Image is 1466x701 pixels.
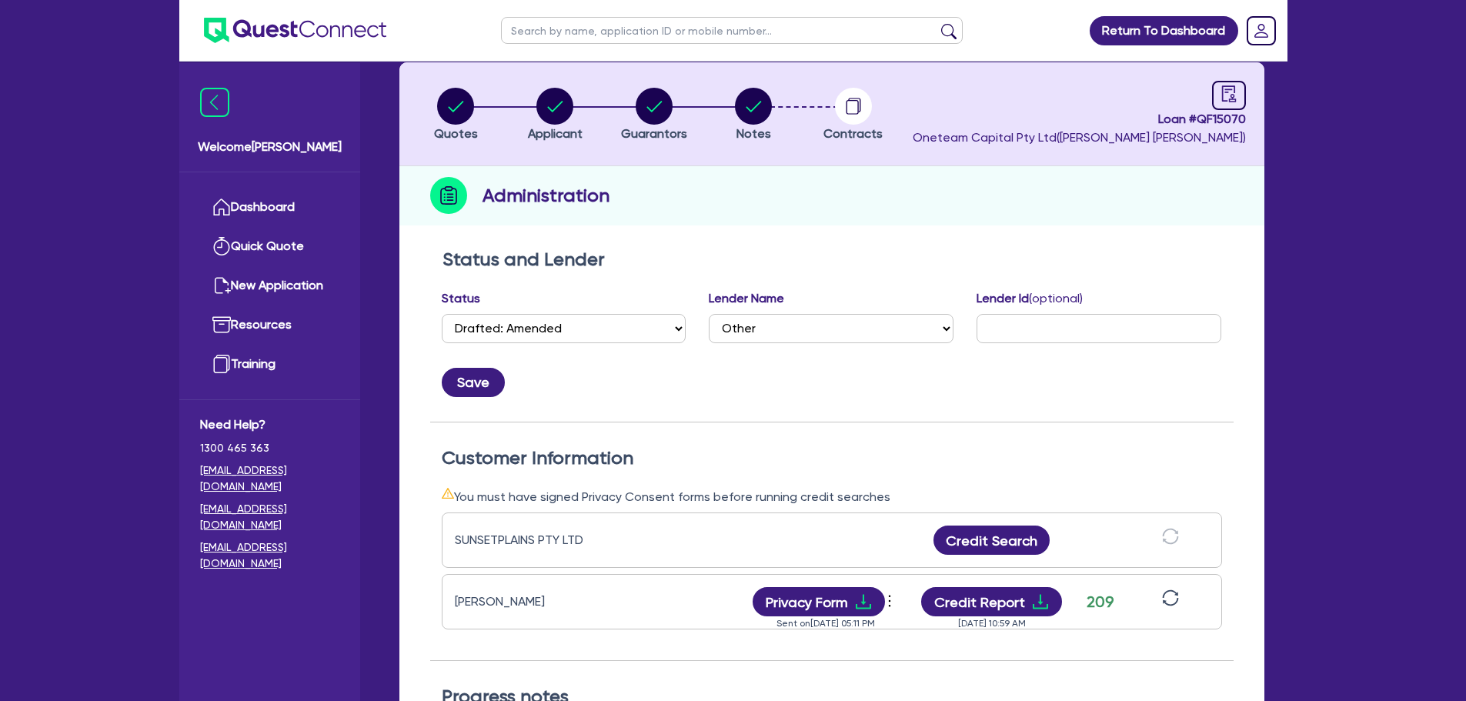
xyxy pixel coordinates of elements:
span: audit [1221,85,1237,102]
span: Need Help? [200,416,339,434]
button: sync [1157,527,1184,554]
button: Applicant [527,87,583,144]
a: Dropdown toggle [1241,11,1281,51]
span: Oneteam Capital Pty Ltd ( [PERSON_NAME] [PERSON_NAME] ) [913,130,1246,145]
label: Status [442,289,480,308]
h2: Status and Lender [442,249,1221,271]
span: 1300 465 363 [200,440,339,456]
span: download [1031,593,1050,611]
button: sync [1157,589,1184,616]
span: download [854,593,873,611]
button: Credit Search [933,526,1050,555]
span: Loan # QF15070 [913,110,1246,129]
h2: Customer Information [442,447,1222,469]
label: Lender Id [977,289,1083,308]
span: Welcome [PERSON_NAME] [198,138,342,156]
a: Dashboard [200,188,339,227]
span: (optional) [1029,291,1083,305]
a: Training [200,345,339,384]
a: Return To Dashboard [1090,16,1238,45]
h2: Administration [483,182,609,209]
button: Quotes [433,87,479,144]
a: Quick Quote [200,227,339,266]
span: Contracts [823,126,883,141]
img: resources [212,315,231,334]
button: Privacy Formdownload [753,587,885,616]
input: Search by name, application ID or mobile number... [501,17,963,44]
span: sync [1162,528,1179,545]
span: Quotes [434,126,478,141]
img: quest-connect-logo-blue [204,18,386,43]
img: new-application [212,276,231,295]
a: [EMAIL_ADDRESS][DOMAIN_NAME] [200,539,339,572]
div: 209 [1081,590,1120,613]
div: SUNSETPLAINS PTY LTD [455,531,647,549]
span: sync [1162,589,1179,606]
div: You must have signed Privacy Consent forms before running credit searches [442,487,1222,506]
img: quick-quote [212,237,231,255]
span: Notes [736,126,771,141]
label: Lender Name [709,289,784,308]
button: Dropdown toggle [885,589,898,615]
a: audit [1212,81,1246,110]
img: step-icon [430,177,467,214]
button: Notes [734,87,773,144]
span: Applicant [528,126,583,141]
a: [EMAIL_ADDRESS][DOMAIN_NAME] [200,462,339,495]
div: [PERSON_NAME] [455,593,647,611]
a: New Application [200,266,339,305]
span: Guarantors [621,126,687,141]
button: Credit Reportdownload [921,587,1062,616]
span: warning [442,487,454,499]
button: Guarantors [620,87,688,144]
img: training [212,355,231,373]
img: icon-menu-close [200,88,229,117]
span: more [882,589,897,613]
a: [EMAIL_ADDRESS][DOMAIN_NAME] [200,501,339,533]
button: Contracts [823,87,883,144]
a: Resources [200,305,339,345]
button: Save [442,368,505,397]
